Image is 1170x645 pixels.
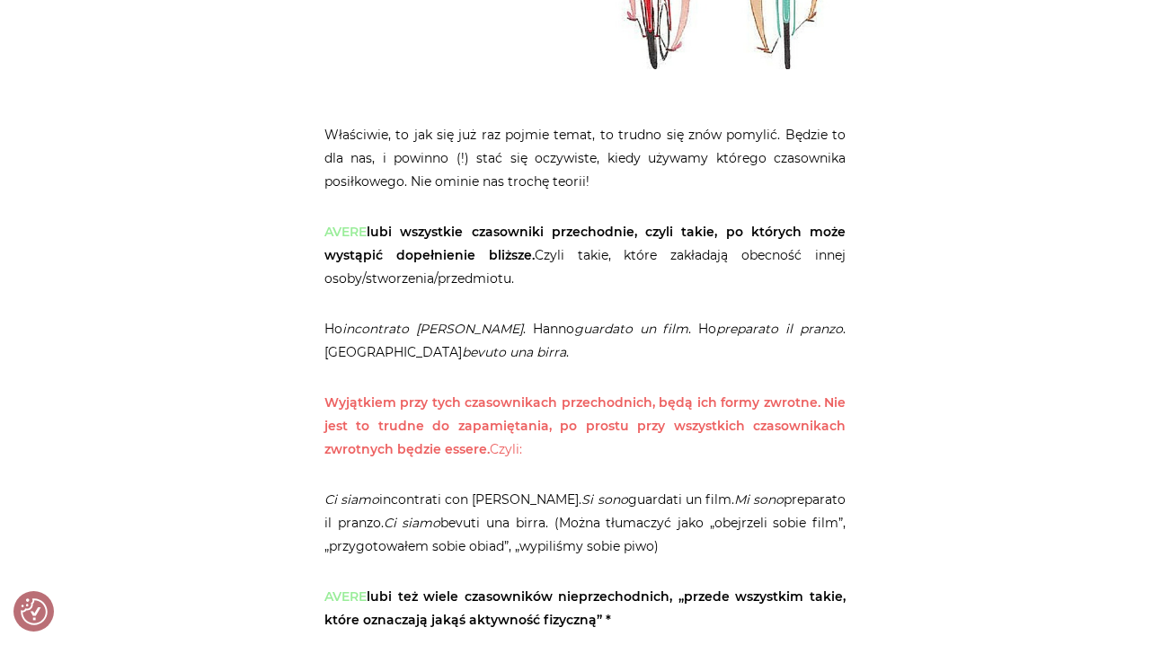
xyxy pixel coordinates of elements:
button: Preferencje co do zgód [21,598,48,625]
img: Revisit consent button [21,598,48,625]
em: incontrato [PERSON_NAME] [342,321,523,337]
span: AVERE [324,224,367,240]
p: incontrati con [PERSON_NAME]. guardati un film. preparato il pranzo. bevuti una birra. (Można tłu... [324,488,846,558]
p: Czyli takie, które zakładają obecność innej osoby/stworzenia/przedmiotu. [324,220,846,290]
strong: Wyjątkiem przy tych czasownikach przechodnich, będą ich formy zwrotne. Nie jest to trudne do zapa... [324,394,846,457]
p: Właściwie, to jak się już raz pojmie temat, to trudno się znów pomylić. Będzie to dla nas, i powi... [324,123,846,193]
em: Ci siamo [384,515,441,531]
strong: lubi też wiele czasowników nieprzechodnich, „przede wszystkim takie, które oznaczają jakąś aktywn... [324,588,846,628]
em: preparato il pranzo [716,321,843,337]
em: Ci siamo [324,491,379,508]
em: guardato un film [574,321,689,337]
p: Ho . Hanno . Ho . [GEOGRAPHIC_DATA] . [324,317,846,364]
span: Czyli: [324,394,846,457]
em: Si sono [581,491,627,508]
em: Mi sono [734,491,784,508]
span: AVERE [324,588,367,605]
strong: lubi wszystkie czasowniki przechodnie, czyli takie, po których może wystąpić dopełnienie bliższe. [324,224,846,263]
em: bevuto una birra [462,344,566,360]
